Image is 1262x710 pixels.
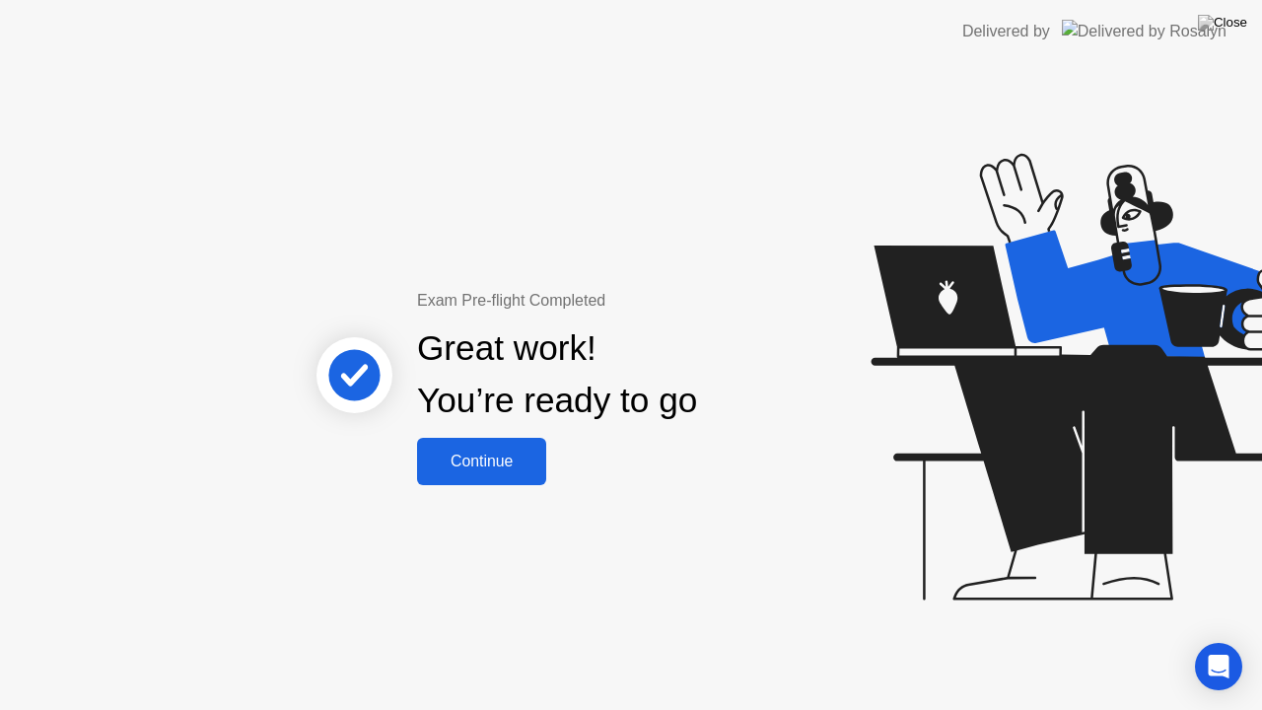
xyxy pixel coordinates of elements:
img: Close [1198,15,1247,31]
div: Great work! You’re ready to go [417,322,697,427]
div: Continue [423,453,540,470]
div: Delivered by [962,20,1050,43]
div: Open Intercom Messenger [1195,643,1242,690]
div: Exam Pre-flight Completed [417,289,824,313]
img: Delivered by Rosalyn [1062,20,1227,42]
button: Continue [417,438,546,485]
